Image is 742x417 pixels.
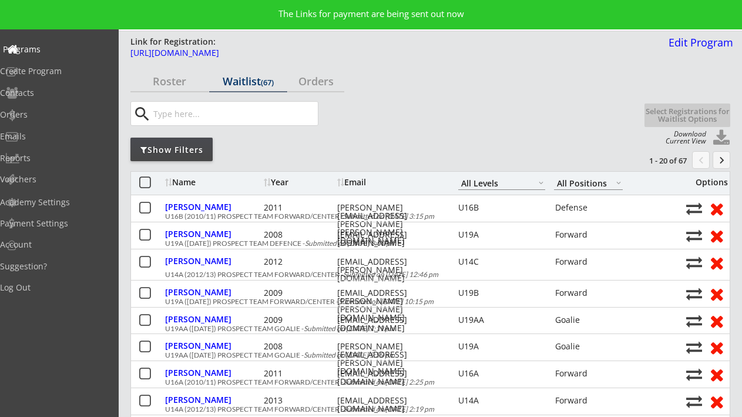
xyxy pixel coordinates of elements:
[706,365,727,383] button: Remove from roster (no refund)
[337,289,443,322] div: [EMAIL_ADDRESS][PERSON_NAME][PERSON_NAME][DOMAIN_NAME]
[713,129,730,147] button: Click to download full roster. Your browser settings may try to block it, check your security set...
[686,339,702,355] button: Move player
[264,316,334,324] div: 2009
[337,178,443,186] div: Email
[264,369,334,378] div: 2011
[130,76,209,86] div: Roster
[555,231,624,239] div: Forward
[165,379,680,386] div: U16A (2010/11) PROSPECT TEAM FORWARD/CENTER -
[686,393,702,409] button: Move player
[458,289,545,297] div: U19B
[555,342,624,351] div: Goalie
[337,204,443,245] div: [PERSON_NAME][EMAIL_ADDRESS][PERSON_NAME][PERSON_NAME][DOMAIN_NAME]
[165,325,680,332] div: U19AA ([DATE]) PROSPECT TEAM GOALIE -
[686,286,702,302] button: Move player
[264,342,334,351] div: 2008
[706,312,727,330] button: Remove from roster (no refund)
[706,392,727,411] button: Remove from roster (no refund)
[165,230,261,238] div: [PERSON_NAME]
[165,203,261,211] div: [PERSON_NAME]
[706,285,727,303] button: Remove from roster (no refund)
[209,76,287,86] div: Waitlist
[337,316,443,332] div: [EMAIL_ADDRESS][DOMAIN_NAME]
[165,213,680,220] div: U16B (2010/11) PROSPECT TEAM FORWARD/CENTER -
[555,289,624,297] div: Forward
[458,231,545,239] div: U19A
[458,342,545,351] div: U19A
[165,288,261,296] div: [PERSON_NAME]
[130,36,217,48] div: Link for Registration:
[555,204,624,212] div: Defense
[686,178,728,186] div: Options
[261,77,274,88] font: (67)
[165,342,261,350] div: [PERSON_NAME]
[337,231,443,247] div: [EMAIL_ADDRESS][DOMAIN_NAME]
[706,338,727,356] button: Remove from roster (no refund)
[686,313,702,329] button: Move player
[664,37,733,48] div: Edit Program
[305,239,396,248] em: Submitted on [DATE] 3:00 pm
[458,369,545,378] div: U16A
[555,316,624,324] div: Goalie
[288,76,344,86] div: Orders
[304,324,395,333] em: Submitted on [DATE] 7:19 pm
[660,131,706,145] div: Download Current View
[692,151,710,169] button: chevron_left
[165,369,261,377] div: [PERSON_NAME]
[165,178,261,186] div: Name
[165,271,680,278] div: U14A (2012/13) PROSPECT TEAM FORWARD/CENTER -
[644,104,730,127] button: Select Registrations for Waitlist Options
[3,45,109,54] div: Programs
[132,105,152,124] button: search
[264,178,334,186] div: Year
[165,406,680,413] div: U14A (2012/13) PROSPECT TEAM FORWARD/CENTER -
[130,144,213,156] div: Show Filters
[706,199,727,218] button: Remove from roster (no refund)
[686,366,702,382] button: Move player
[458,316,545,324] div: U19AA
[264,258,334,266] div: 2012
[264,289,334,297] div: 2009
[304,351,395,359] em: Submitted on [DATE] 5:59 pm
[165,352,680,359] div: U19AA ([DATE]) PROSPECT TEAM GOALIE -
[458,396,545,405] div: U14A
[130,49,661,57] div: [URL][DOMAIN_NAME]
[713,151,730,169] button: keyboard_arrow_right
[165,298,680,305] div: U19A ([DATE]) PROSPECT TEAM FORWARD/CENTER -
[337,258,443,282] div: [EMAIL_ADDRESS][PERSON_NAME][DOMAIN_NAME]
[458,258,545,266] div: U14C
[555,258,624,266] div: Forward
[337,369,443,386] div: [EMAIL_ADDRESS][DOMAIN_NAME]
[264,204,334,212] div: 2011
[458,204,545,212] div: U16B
[555,396,624,405] div: Forward
[130,49,661,64] a: [URL][DOMAIN_NAME]
[165,240,680,247] div: U19A ([DATE]) PROSPECT TEAM DEFENCE -
[664,37,733,58] a: Edit Program
[264,396,334,405] div: 2013
[337,396,443,413] div: [EMAIL_ADDRESS][DOMAIN_NAME]
[555,369,624,378] div: Forward
[165,396,261,404] div: [PERSON_NAME]
[686,201,702,216] button: Move player
[686,228,702,243] button: Move player
[165,315,261,323] div: [PERSON_NAME]
[706,226,727,245] button: Remove from roster (no refund)
[626,155,687,166] div: 1 - 20 of 67
[165,257,261,265] div: [PERSON_NAME]
[337,342,443,375] div: [PERSON_NAME][EMAIL_ADDRESS][PERSON_NAME][DOMAIN_NAME]
[706,253,727,272] button: Remove from roster (no refund)
[686,255,702,271] button: Move player
[264,231,334,239] div: 2008
[151,102,318,125] input: Type here...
